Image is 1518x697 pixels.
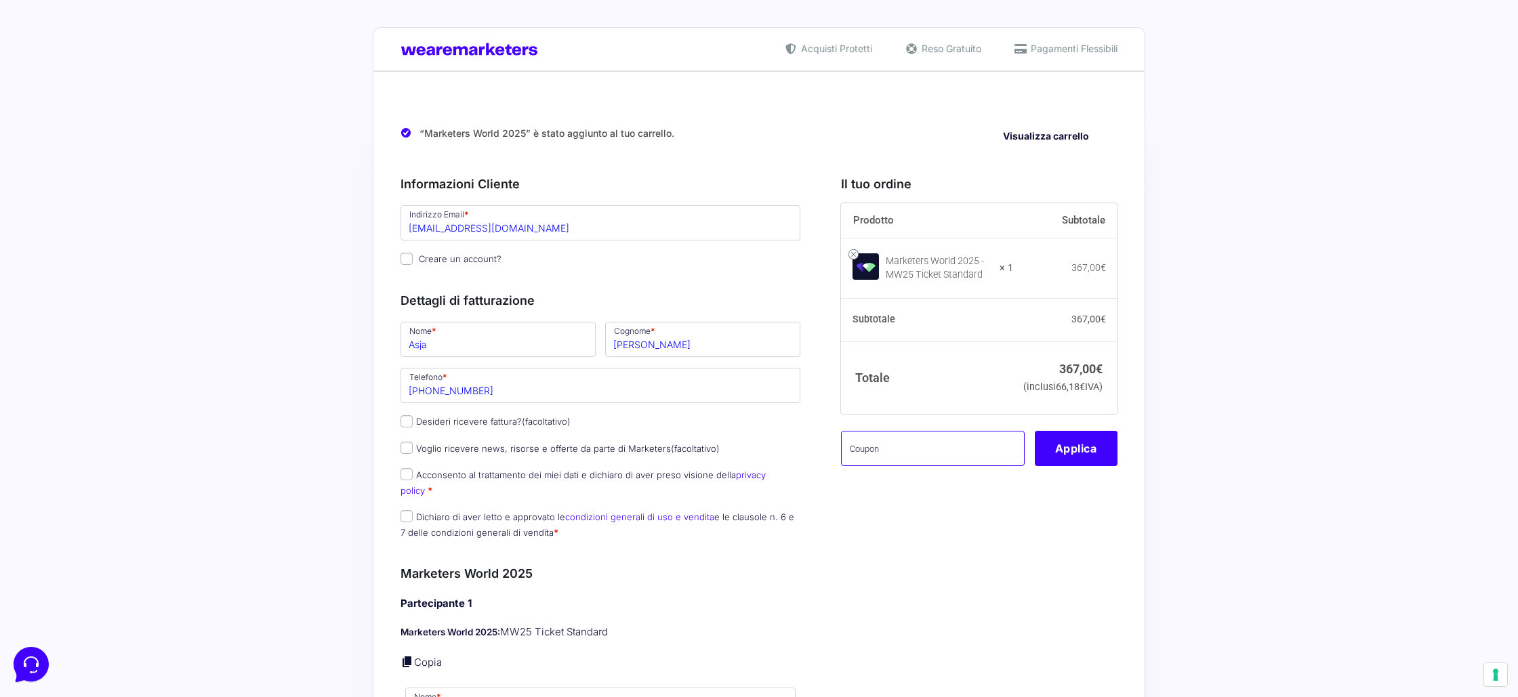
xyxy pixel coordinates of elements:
span: € [1101,262,1106,273]
th: Prodotto [841,203,1014,238]
input: Voglio ricevere news, risorse e offerte da parte di Marketers(facoltativo) [401,442,413,454]
div: “Marketers World 2025” è stato aggiunto al tuo carrello. [401,117,1117,151]
button: Inizia una conversazione [22,114,249,141]
span: Acquisti Protetti [798,41,872,56]
button: Applica [1035,431,1117,466]
img: dark [22,76,49,103]
strong: Marketers World 2025: [401,627,500,637]
a: Apri Centro Assistenza [144,168,249,179]
th: Subtotale [841,298,1014,341]
span: € [1096,362,1103,376]
span: Le tue conversazioni [22,54,115,65]
span: (facoltativo) [522,416,571,427]
div: Marketers World 2025 - MW25 Ticket Standard [886,255,991,282]
p: MW25 Ticket Standard [401,625,800,640]
span: Pagamenti Flessibili [1027,41,1117,56]
h3: Informazioni Cliente [401,175,800,193]
label: Voglio ricevere news, risorse e offerte da parte di Marketers [401,443,720,454]
input: Acconsento al trattamento dei miei dati e dichiaro di aver preso visione dellaprivacy policy [401,468,413,480]
input: Dichiaro di aver letto e approvato lecondizioni generali di uso e venditae le clausole n. 6 e 7 d... [401,510,413,522]
span: Trova una risposta [22,168,106,179]
span: Creare un account? [419,253,501,264]
button: Messaggi [94,435,178,466]
input: Indirizzo Email * [401,205,800,240]
input: Coupon [841,431,1025,466]
label: Desideri ricevere fattura? [401,416,571,427]
input: Nome * [401,322,596,357]
button: Home [11,435,94,466]
input: Cognome * [605,322,800,357]
span: 66,18 [1056,381,1085,393]
p: Home [41,454,64,466]
th: Subtotale [1013,203,1117,238]
a: Visualizza carrello [993,126,1099,147]
input: Telefono * [401,368,800,403]
bdi: 367,00 [1071,262,1106,273]
img: dark [43,76,70,103]
button: Aiuto [177,435,260,466]
p: Aiuto [209,454,228,466]
iframe: Customerly Messenger Launcher [11,644,52,685]
h2: Ciao da Marketers 👋 [11,11,228,33]
strong: × 1 [1000,261,1013,275]
input: Cerca un articolo... [30,197,222,211]
a: Copia i dettagli dell'acquirente [401,655,414,669]
small: (inclusi IVA) [1023,381,1103,393]
span: (facoltativo) [671,443,720,454]
h4: Partecipante 1 [401,596,800,612]
img: Marketers World 2025 - MW25 Ticket Standard [853,253,879,280]
bdi: 367,00 [1071,314,1106,324]
input: Desideri ricevere fattura?(facoltativo) [401,415,413,427]
label: Acconsento al trattamento dei miei dati e dichiaro di aver preso visione della [401,469,766,496]
h3: Marketers World 2025 [401,564,800,583]
img: dark [65,76,92,103]
p: Messaggi [117,454,154,466]
span: Reso Gratuito [918,41,981,56]
span: € [1080,381,1085,393]
bdi: 367,00 [1059,362,1103,376]
button: Le tue preferenze relative al consenso per le tecnologie di tracciamento [1484,663,1507,686]
a: condizioni generali di uso e vendita [565,511,714,522]
input: Creare un account? [401,253,413,265]
span: Inizia una conversazione [88,122,200,133]
h3: Il tuo ordine [841,175,1117,193]
a: Copia [414,656,442,669]
h3: Dettagli di fatturazione [401,291,800,310]
th: Totale [841,341,1014,414]
label: Dichiaro di aver letto e approvato le e le clausole n. 6 e 7 delle condizioni generali di vendita [401,511,794,538]
span: € [1101,314,1106,324]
